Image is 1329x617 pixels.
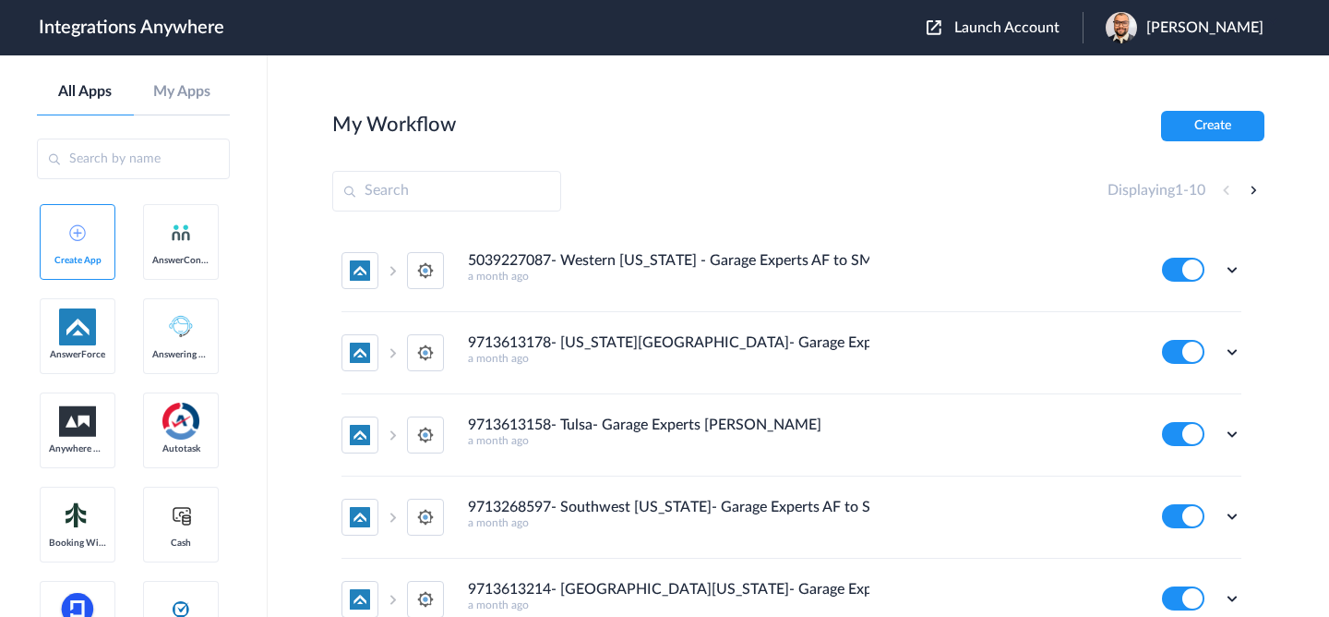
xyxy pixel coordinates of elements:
[162,308,199,345] img: Answering_service.png
[468,252,869,270] h4: 5039227087- Western [US_STATE] - Garage Experts AF to SM
[37,139,230,179] input: Search by name
[468,599,1137,611] h5: a month ago
[59,406,96,437] img: aww.png
[59,308,96,345] img: af-app-logo.svg
[1107,182,1205,200] h4: Displaying -
[170,504,193,526] img: cash-logo.svg
[37,83,134,101] a: All Apps
[468,434,1137,447] h5: a month ago
[59,499,96,532] img: Setmore_Logo.svg
[468,499,869,516] h4: 9713268597- Southwest [US_STATE]- Garage Experts AF to SM
[332,171,561,212] input: Search
[49,255,106,266] span: Create App
[170,222,192,244] img: answerconnect-logo.svg
[954,20,1060,35] span: Launch Account
[468,417,821,434] h4: 9713613158- Tulsa- Garage Experts [PERSON_NAME]
[152,349,210,360] span: Answering Service
[927,20,941,35] img: launch-acct-icon.svg
[1161,111,1264,141] button: Create
[1175,183,1183,198] span: 1
[1189,183,1205,198] span: 10
[468,352,1137,365] h5: a month ago
[1146,19,1263,37] span: [PERSON_NAME]
[468,270,1137,283] h5: a month ago
[49,349,106,360] span: AnswerForce
[152,538,210,549] span: Cash
[152,443,210,454] span: Autotask
[1106,12,1137,43] img: pxl-20231231-094529221-2.jpg
[69,224,86,241] img: add-icon.svg
[49,443,106,454] span: Anywhere Works
[162,403,199,440] img: autotask.png
[332,113,456,137] h2: My Workflow
[152,255,210,266] span: AnswerConnect
[468,581,869,599] h4: 9713613214- [GEOGRAPHIC_DATA][US_STATE]- Garage Experts AF to SM
[927,19,1083,37] button: Launch Account
[49,538,106,549] span: Booking Widget
[468,334,869,352] h4: 9713613178- [US_STATE][GEOGRAPHIC_DATA]- Garage Experts AF to SM
[134,83,231,101] a: My Apps
[468,516,1137,529] h5: a month ago
[39,17,224,39] h1: Integrations Anywhere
